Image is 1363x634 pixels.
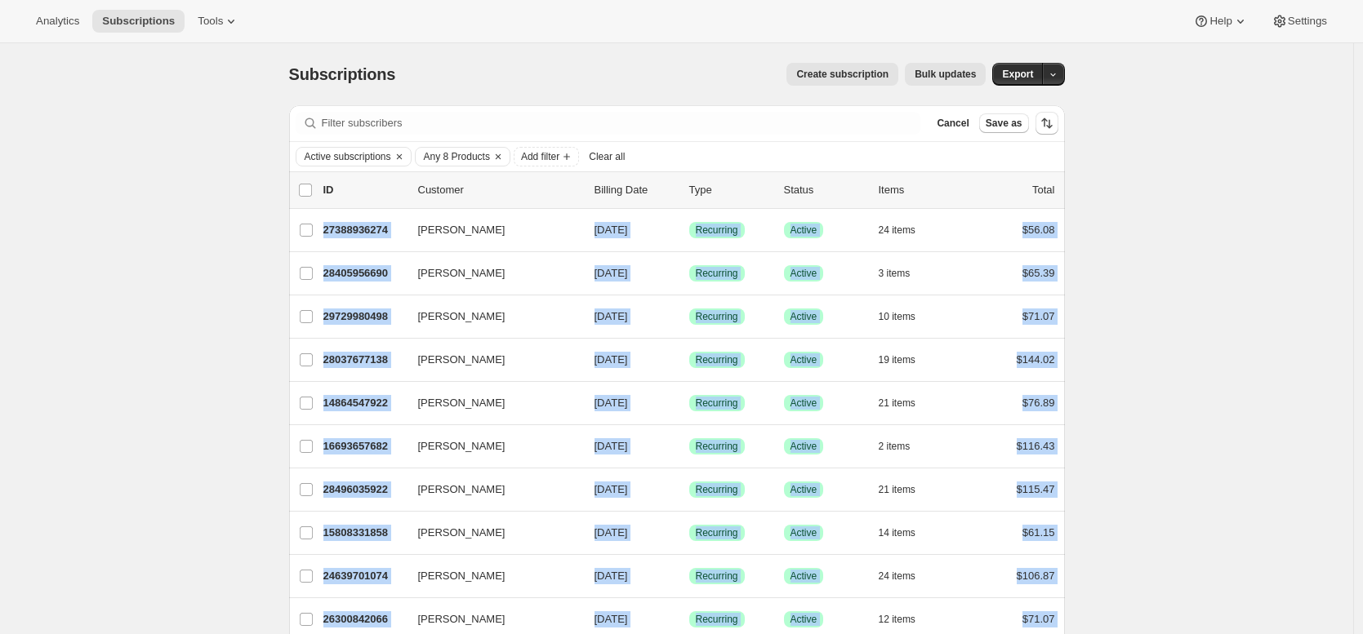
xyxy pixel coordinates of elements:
span: Settings [1288,15,1327,28]
span: Save as [986,117,1022,130]
button: [PERSON_NAME] [408,304,572,330]
button: Analytics [26,10,89,33]
p: 14864547922 [323,395,405,411]
span: [PERSON_NAME] [418,481,506,498]
span: [DATE] [595,224,628,236]
button: Active subscriptions [296,148,391,166]
p: 27388936274 [323,222,405,238]
span: [DATE] [595,397,628,409]
div: 15808331858[PERSON_NAME][DATE]SuccessRecurringSuccessActive14 items$61.15 [323,521,1055,544]
span: Recurring [696,570,738,583]
span: [PERSON_NAME] [418,308,506,325]
span: $56.08 [1022,224,1055,236]
span: Subscriptions [289,65,396,83]
span: [DATE] [595,483,628,495]
p: 29729980498 [323,308,405,325]
button: Cancel [930,113,975,133]
p: Status [784,182,866,198]
span: Recurring [696,483,738,496]
div: 26300842066[PERSON_NAME][DATE]SuccessRecurringSuccessActive12 items$71.07 [323,608,1055,631]
span: [PERSON_NAME] [418,525,506,541]
span: Create subscription [796,68,889,81]
p: Customer [418,182,581,198]
span: Cancel [937,117,969,130]
div: 28405956690[PERSON_NAME][DATE]SuccessRecurringSuccessActive3 items$65.39 [323,262,1055,285]
button: [PERSON_NAME] [408,260,572,286]
button: Bulk updates [905,63,986,86]
span: $76.89 [1022,397,1055,409]
button: Help [1183,10,1258,33]
span: Active [791,613,817,626]
span: $71.07 [1022,310,1055,322]
span: [DATE] [595,570,628,582]
span: 12 items [879,613,915,626]
span: $61.15 [1022,526,1055,539]
span: Add filter [521,150,559,163]
span: Bulk updates [915,68,976,81]
button: Clear all [582,147,631,166]
span: Recurring [696,353,738,366]
button: [PERSON_NAME] [408,520,572,546]
button: Clear [490,148,506,166]
p: Total [1032,182,1054,198]
button: 24 items [879,219,933,242]
span: 3 items [879,267,911,280]
span: Subscriptions [102,15,175,28]
p: 28405956690 [323,265,405,282]
div: IDCustomerBilling DateTypeStatusItemsTotal [323,182,1055,198]
span: [DATE] [595,613,628,625]
p: 15808331858 [323,525,405,541]
button: 2 items [879,435,929,458]
span: Recurring [696,310,738,323]
div: 28037677138[PERSON_NAME][DATE]SuccessRecurringSuccessActive19 items$144.02 [323,348,1055,371]
div: 29729980498[PERSON_NAME][DATE]SuccessRecurringSuccessActive10 items$71.07 [323,305,1055,328]
span: Help [1209,15,1232,28]
span: 24 items [879,224,915,237]
button: 21 items [879,392,933,415]
div: 16693657682[PERSON_NAME][DATE]SuccessRecurringSuccessActive2 items$116.43 [323,435,1055,458]
button: Subscriptions [92,10,185,33]
input: Filter subscribers [322,112,921,135]
button: Create subscription [786,63,898,86]
span: Recurring [696,267,738,280]
p: 26300842066 [323,611,405,627]
span: 2 items [879,440,911,453]
button: 3 items [879,262,929,285]
span: $71.07 [1022,613,1055,625]
button: Tools [188,10,249,33]
span: [DATE] [595,310,628,322]
button: 24 items [879,565,933,587]
span: 19 items [879,353,915,366]
span: Clear all [589,150,625,163]
span: Active [791,483,817,496]
div: 27388936274[PERSON_NAME][DATE]SuccessRecurringSuccessActive24 items$56.08 [323,219,1055,242]
span: Active [791,267,817,280]
button: [PERSON_NAME] [408,606,572,632]
span: 14 items [879,526,915,539]
p: 16693657682 [323,438,405,454]
button: [PERSON_NAME] [408,433,572,459]
span: Active [791,353,817,366]
span: Recurring [696,526,738,539]
button: Settings [1262,10,1337,33]
button: Add filter [514,147,579,166]
div: 28496035922[PERSON_NAME][DATE]SuccessRecurringSuccessActive21 items$115.47 [323,478,1055,501]
p: 24639701074 [323,568,405,584]
button: Any 8 Products [416,148,490,166]
button: Export [992,63,1043,86]
span: $116.43 [1017,440,1055,452]
button: Clear [391,148,408,166]
button: 12 items [879,608,933,631]
span: Active [791,397,817,410]
span: Active subscriptions [305,150,391,163]
button: 19 items [879,348,933,371]
span: [DATE] [595,526,628,539]
span: [PERSON_NAME] [418,352,506,368]
button: 21 items [879,478,933,501]
span: Any 8 Products [424,150,490,163]
span: $144.02 [1017,353,1055,366]
div: Type [689,182,771,198]
span: Recurring [696,613,738,626]
button: 10 items [879,305,933,328]
p: ID [323,182,405,198]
